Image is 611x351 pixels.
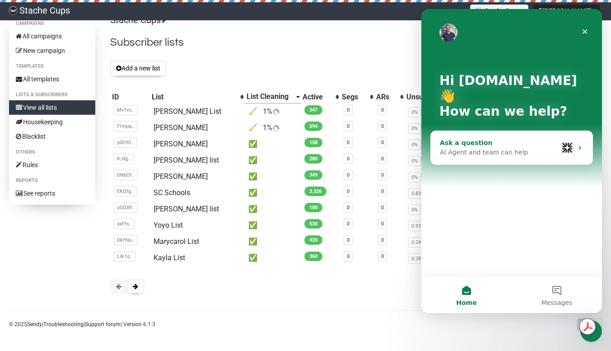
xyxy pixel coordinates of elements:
[304,154,322,164] span: 280
[114,219,135,229] span: yaFfs..
[347,123,350,129] a: 0
[405,201,475,217] td: 0
[114,170,138,180] span: DNbOf..
[381,188,384,194] a: 0
[114,235,138,245] span: DkFNs..
[114,105,138,115] span: MvTec..
[9,89,95,100] li: Lists & subscribers
[304,138,322,147] span: 158
[533,5,600,17] button: [PERSON_NAME]
[85,321,121,328] a: Support forum
[245,234,301,250] td: ✅
[304,170,322,180] span: 349
[405,90,475,103] th: Unsubscribed: No sort applied, activate to apply an ascending sort
[9,147,95,158] li: Others
[405,120,475,136] td: 0
[9,100,95,115] a: View all lists
[245,250,301,266] td: ✅
[9,61,95,72] li: Templates
[347,205,350,211] a: 0
[154,253,185,262] a: Kayla List
[347,237,350,243] a: 0
[301,90,340,103] th: Active: No sort applied, activate to apply an ascending sort
[9,18,95,29] li: Campaigns
[245,90,301,103] th: List Cleaning: Descending sort applied, activate to remove the sort
[9,158,95,172] a: Rules
[408,123,421,134] span: 0%
[381,123,384,129] a: 0
[470,5,528,17] button: Stache Cups
[408,140,421,150] span: 0%
[245,152,301,168] td: ✅
[150,90,245,103] th: List: No sort applied, activate to apply an ascending sort
[304,187,326,196] span: 3,326
[421,9,602,313] iframe: Intercom live chat
[304,203,322,212] span: 100
[114,154,134,164] span: KJ4jj..
[304,252,322,261] span: 360
[381,140,384,145] a: 0
[9,43,95,58] a: New campaign
[405,185,475,201] td: 28
[475,7,482,14] img: 1.png
[304,105,322,115] span: 347
[154,107,221,116] a: [PERSON_NAME] List
[114,121,137,131] span: f1mpq..
[405,168,475,185] td: 0
[405,103,475,120] td: 0
[154,123,208,132] a: [PERSON_NAME]
[110,90,149,103] th: ID: No sort applied, sorting is disabled
[245,120,301,136] td: 🧹 1%
[408,253,428,264] span: 0.28%
[9,6,17,14] img: 8653db3730727d876aa9d6134506b5c0
[376,93,396,102] div: ARs
[245,103,301,120] td: 🧹 1%
[154,188,190,197] a: SC Schools
[114,202,138,213] span: oGQAY..
[381,156,384,162] a: 0
[347,107,350,113] a: 0
[9,72,95,86] a: All templates
[245,185,301,201] td: ✅
[340,90,374,103] th: Segs: No sort applied, activate to apply an ascending sort
[154,172,208,181] a: [PERSON_NAME]
[114,137,137,148] span: ydS9O..
[347,140,350,145] a: 0
[408,221,428,231] span: 0.93%
[408,107,421,117] span: 0%
[154,140,208,148] a: [PERSON_NAME]
[43,321,84,328] a: Troubleshooting
[408,188,428,199] span: 0.83%
[245,217,301,234] td: ✅
[342,93,365,102] div: Segs
[245,168,301,185] td: ✅
[154,237,199,246] a: Marycarol List
[347,221,350,227] a: 0
[347,156,350,162] a: 0
[381,237,384,243] a: 0
[247,92,292,101] div: List Cleaning
[154,205,219,213] a: [PERSON_NAME] list
[381,205,384,211] a: 0
[304,122,322,131] span: 594
[347,253,350,259] a: 0
[272,125,280,132] img: loader.gif
[405,234,475,250] td: 1
[381,253,384,259] a: 0
[9,186,95,201] a: See reports
[374,90,405,103] th: ARs: No sort applied, activate to apply an ascending sort
[9,175,95,186] li: Reports
[408,172,421,183] span: 0%
[405,136,475,152] td: 0
[406,93,466,102] div: Unsubscribed
[154,221,183,229] a: Yoyo List
[304,235,322,245] span: 420
[347,188,350,194] a: 0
